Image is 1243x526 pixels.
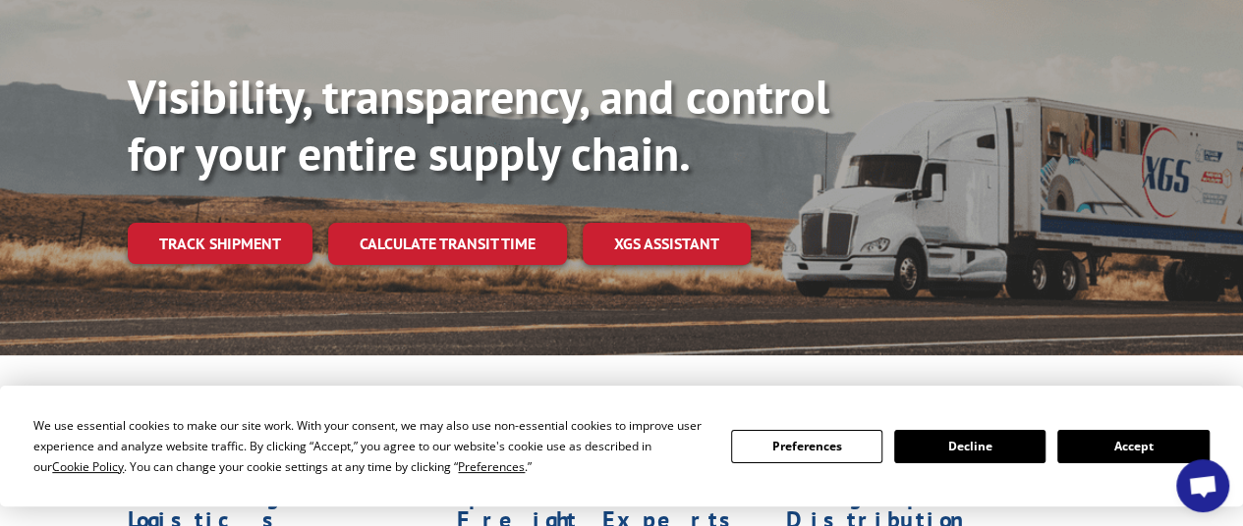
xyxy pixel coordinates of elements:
span: Preferences [458,458,525,475]
button: Decline [894,430,1045,463]
a: Open chat [1176,459,1229,512]
button: Preferences [731,430,882,463]
b: Visibility, transparency, and control for your entire supply chain. [128,66,829,184]
a: XGS ASSISTANT [583,223,751,265]
a: Calculate transit time [328,223,567,265]
div: We use essential cookies to make our site work. With your consent, we may also use non-essential ... [33,415,706,477]
a: Track shipment [128,223,312,264]
button: Accept [1057,430,1209,463]
span: Cookie Policy [52,458,124,475]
